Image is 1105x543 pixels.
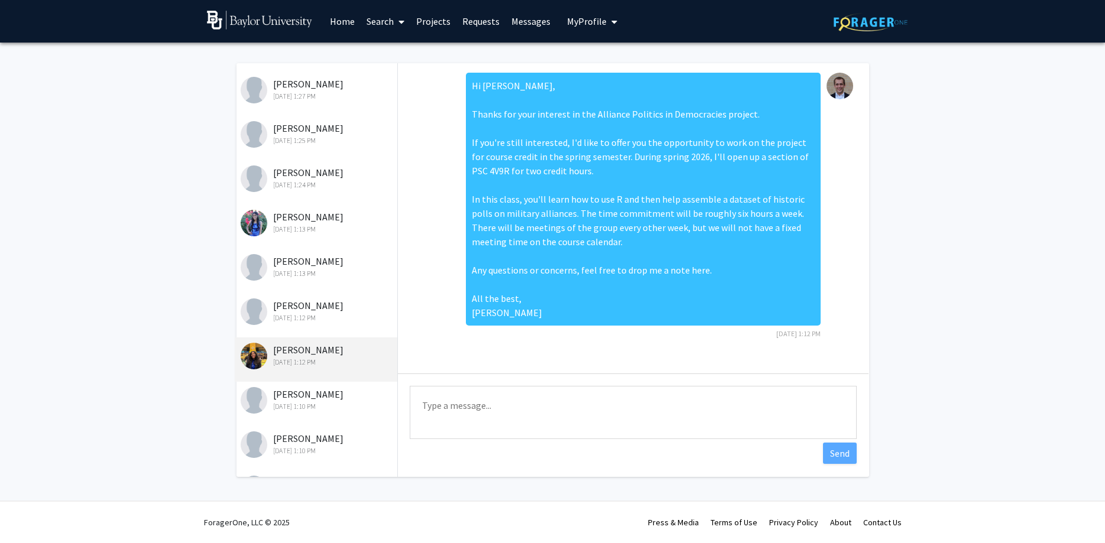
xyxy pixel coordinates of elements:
span: [DATE] 1:12 PM [776,329,821,338]
div: [PERSON_NAME] [241,387,395,412]
img: Malena Garcia [241,77,267,103]
a: Home [324,1,361,42]
img: ForagerOne Logo [834,13,908,31]
div: [DATE] 1:24 PM [241,180,395,190]
a: Requests [456,1,505,42]
img: Baylor University Logo [207,11,313,30]
img: Emerson Karl [241,254,267,281]
a: About [830,517,851,528]
div: [DATE] 1:12 PM [241,313,395,323]
img: Jenny Ku [241,431,267,458]
div: [DATE] 1:25 PM [241,135,395,146]
a: Contact Us [863,517,902,528]
div: [PERSON_NAME] [241,210,395,235]
img: Mirabel Van Nice [241,210,267,236]
img: Jazmine Fajardo [241,343,267,369]
img: Emily Smith [241,298,267,325]
span: My Profile [567,15,607,27]
a: Messages [505,1,556,42]
div: [PERSON_NAME] [241,298,395,323]
div: Hi [PERSON_NAME], Thanks for your interest in the Alliance Politics in Democracies project. If yo... [466,73,821,326]
iframe: Chat [9,490,50,534]
a: Privacy Policy [769,517,818,528]
div: [PERSON_NAME] [241,343,395,368]
div: [DATE] 1:10 PM [241,401,395,412]
img: Daniela Frealy [241,121,267,148]
a: Terms of Use [711,517,757,528]
div: [PERSON_NAME] [241,254,395,279]
div: [DATE] 1:12 PM [241,357,395,368]
div: ForagerOne, LLC © 2025 [204,502,290,543]
div: [PERSON_NAME] [241,165,395,190]
a: Press & Media [648,517,699,528]
div: [DATE] 1:13 PM [241,224,395,235]
button: Send [823,443,857,464]
div: [PERSON_NAME] [241,121,395,146]
img: Lindsay O'Connor [241,476,267,502]
img: Eli Herman [241,387,267,414]
a: Projects [410,1,456,42]
div: [DATE] 1:13 PM [241,268,395,279]
div: [DATE] 1:10 PM [241,446,395,456]
img: Joshua Alley [827,73,853,99]
div: [PERSON_NAME] [241,77,395,102]
textarea: Message [410,386,857,439]
a: Search [361,1,410,42]
div: [DATE] 1:27 PM [241,91,395,102]
img: Sophia Dalomba [241,165,267,192]
div: [PERSON_NAME] [241,476,395,500]
div: [PERSON_NAME] [241,431,395,456]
